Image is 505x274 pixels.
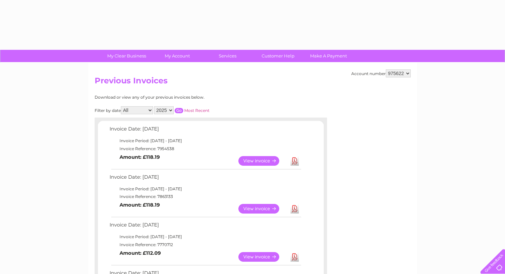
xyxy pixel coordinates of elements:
[301,50,356,62] a: Make A Payment
[238,252,287,262] a: View
[95,76,411,89] h2: Previous Invoices
[108,233,302,241] td: Invoice Period: [DATE] - [DATE]
[108,145,302,153] td: Invoice Reference: 7954538
[108,241,302,249] td: Invoice Reference: 7770712
[108,125,302,137] td: Invoice Date: [DATE]
[251,50,305,62] a: Customer Help
[95,106,269,114] div: Filter by date
[108,221,302,233] td: Invoice Date: [DATE]
[108,173,302,185] td: Invoice Date: [DATE]
[120,154,160,160] b: Amount: £118.19
[291,204,299,214] a: Download
[150,50,205,62] a: My Account
[108,185,302,193] td: Invoice Period: [DATE] - [DATE]
[238,156,287,166] a: View
[120,202,160,208] b: Amount: £118.19
[108,193,302,201] td: Invoice Reference: 7863133
[120,250,161,256] b: Amount: £112.09
[184,108,210,113] a: Most Recent
[291,252,299,262] a: Download
[95,95,269,100] div: Download or view any of your previous invoices below.
[200,50,255,62] a: Services
[351,69,411,77] div: Account number
[99,50,154,62] a: My Clear Business
[108,137,302,145] td: Invoice Period: [DATE] - [DATE]
[291,156,299,166] a: Download
[238,204,287,214] a: View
